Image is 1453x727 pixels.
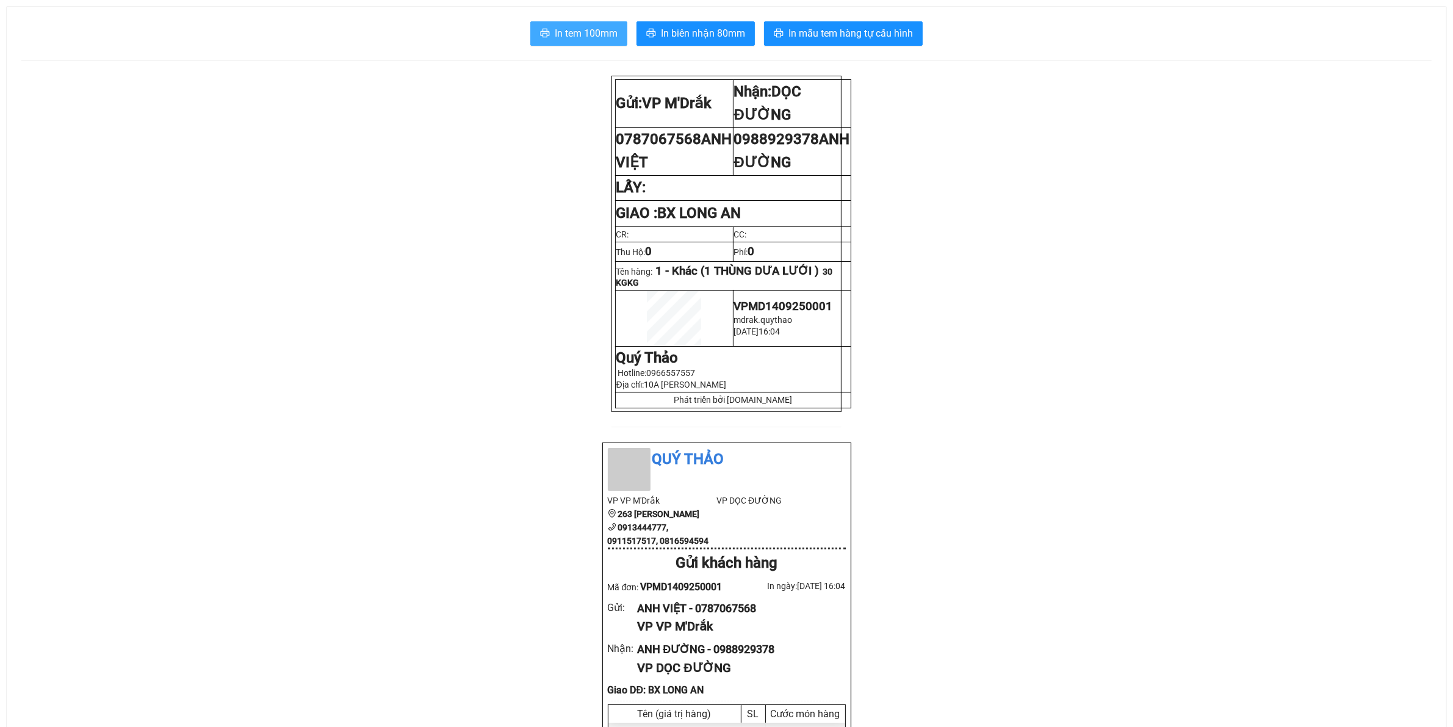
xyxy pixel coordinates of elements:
p: Tên hàng: [616,264,850,288]
td: Phí: [733,242,851,261]
div: Gửi : [608,600,638,615]
span: environment [608,509,616,518]
span: 1 - Khác (1 THÙNG DƯA LƯỚI ) [656,264,820,278]
span: In mẫu tem hàng tự cấu hình [788,26,913,41]
strong: Gửi: [616,95,712,112]
span: 0 [748,245,755,258]
span: 16:04 [759,327,781,336]
span: printer [646,28,656,40]
span: printer [540,28,550,40]
td: Phát triển bởi [DOMAIN_NAME] [615,392,851,408]
span: BX LONG AN [658,204,741,222]
div: ANH ĐƯỜNG - 0988929378 [637,641,835,658]
div: Tên (giá trị hàng) [611,708,738,720]
td: CC: [733,226,851,242]
span: VP M'Drắk [643,95,712,112]
span: 0988929378 [734,131,850,171]
span: 0787067568 [616,131,732,171]
div: Cước món hàng [769,708,842,720]
b: 0913444777, 0911517517, 0816594594 [608,523,709,546]
li: VP DỌC ĐƯỜNG [716,494,826,507]
div: Nhận : [608,641,638,656]
span: DỌC ĐƯỜNG [734,83,802,123]
span: VPMD1409250001 [734,300,833,313]
span: [DATE] [734,327,759,336]
span: 10A [PERSON_NAME] [644,380,726,389]
span: 0966557557 [647,368,696,378]
div: ANH VIỆT - 0787067568 [637,600,835,617]
b: 263 [PERSON_NAME] [618,509,700,519]
span: In tem 100mm [555,26,618,41]
strong: Nhận: [734,83,802,123]
span: printer [774,28,784,40]
span: Hotline: [618,368,696,378]
div: Giao DĐ: BX LONG AN [608,682,846,698]
li: VP VP M'Drắk [608,494,717,507]
td: CR: [615,226,733,242]
div: SL [745,708,762,720]
div: In ngày: [DATE] 16:04 [727,579,846,593]
span: phone [608,523,616,531]
button: printerIn mẫu tem hàng tự cấu hình [764,21,923,46]
span: In biên nhận 80mm [661,26,745,41]
div: VP DỌC ĐƯỜNG [637,659,835,678]
button: printerIn tem 100mm [530,21,627,46]
div: VP VP M'Drắk [637,617,835,636]
span: Địa chỉ: [616,380,726,389]
span: mdrak.quythao [734,315,793,325]
strong: Quý Thảo [616,349,679,366]
span: 0 [646,245,652,258]
li: Quý Thảo [608,448,846,471]
td: Thu Hộ: [615,242,733,261]
span: VPMD1409250001 [640,581,722,593]
strong: GIAO : [616,204,741,222]
button: printerIn biên nhận 80mm [636,21,755,46]
strong: LẤY: [616,179,646,196]
div: Gửi khách hàng [608,552,846,575]
div: Mã đơn: [608,579,727,595]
